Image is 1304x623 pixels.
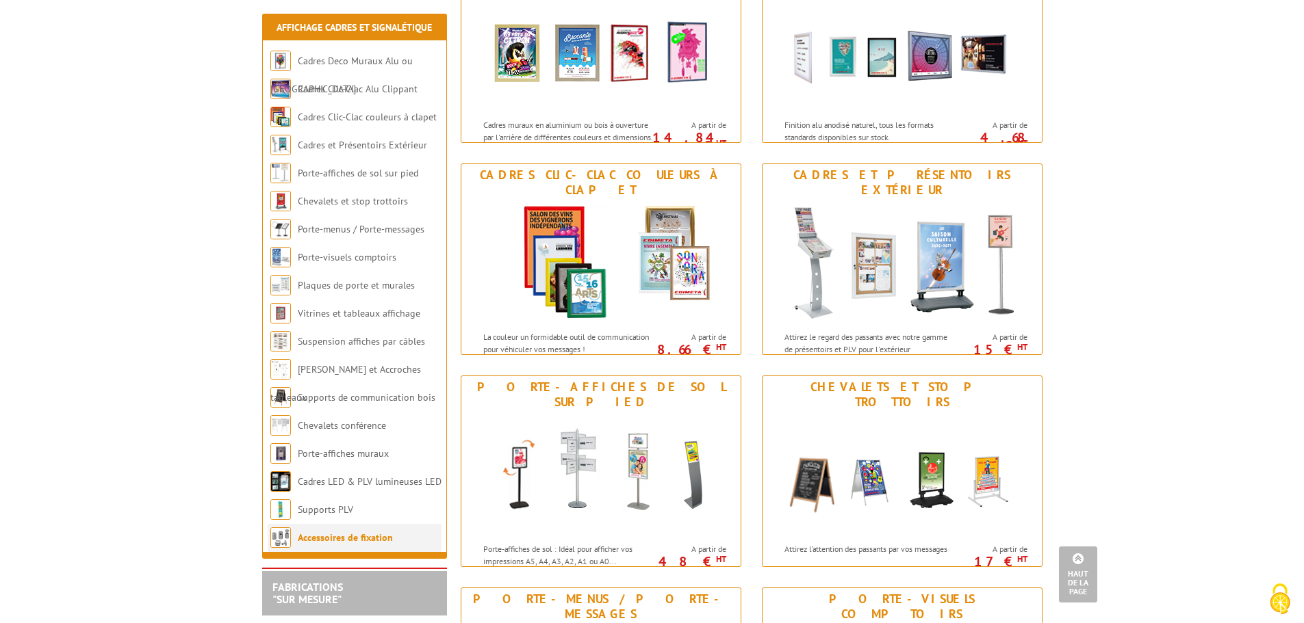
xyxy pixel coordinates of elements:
[277,21,432,34] a: Affichage Cadres et Signalétique
[762,163,1043,355] a: Cadres et Présentoirs Extérieur Cadres et Présentoirs Extérieur Attirez le regard des passants av...
[270,331,291,352] img: Suspension affiches par câbles
[272,580,343,606] a: FABRICATIONS"Sur Mesure"
[270,219,291,239] img: Porte-menus / Porte-messages
[1017,341,1027,353] sup: HT
[776,201,1029,324] img: Cadres et Présentoirs Extérieur
[1017,553,1027,565] sup: HT
[1256,576,1304,623] button: Cookies (fenêtre modale)
[951,133,1027,150] p: 4.68 €
[483,543,653,566] p: Porte-affiches de sol : Idéal pour afficher vos impressions A5, A4, A3, A2, A1 ou A0...
[270,303,291,323] img: Vitrines et tableaux affichage
[762,375,1043,567] a: Chevalets et stop trottoirs Chevalets et stop trottoirs Attirez l’attention des passants par vos ...
[951,557,1027,566] p: 17 €
[270,415,291,436] img: Chevalets conférence
[270,163,291,183] img: Porte-affiches de sol sur pied
[650,557,726,566] p: 48 €
[298,167,418,179] a: Porte-affiches de sol sur pied
[298,531,393,544] a: Accessoires de fixation
[298,195,408,207] a: Chevalets et stop trottoirs
[298,223,424,235] a: Porte-menus / Porte-messages
[461,375,741,567] a: Porte-affiches de sol sur pied Porte-affiches de sol sur pied Porte-affiches de sol : Idéal pour ...
[270,107,291,127] img: Cadres Clic-Clac couleurs à clapet
[656,120,726,131] span: A partir de
[270,191,291,211] img: Chevalets et stop trottoirs
[298,335,425,347] a: Suspension affiches par câbles
[656,544,726,555] span: A partir de
[716,137,726,149] sup: HT
[784,331,954,354] p: Attirez le regard des passants avec notre gamme de présentoirs et PLV pour l'extérieur
[298,391,435,403] a: Supports de communication bois
[465,380,737,410] div: Porte-affiches de sol sur pied
[298,475,442,488] a: Cadres LED & PLV lumineuses LED
[298,503,353,516] a: Supports PLV
[270,135,291,155] img: Cadres et Présentoirs Extérieur
[270,51,291,71] img: Cadres Deco Muraux Alu ou Bois
[776,413,1029,536] img: Chevalets et stop trottoirs
[474,201,728,324] img: Cadres Clic-Clac couleurs à clapet
[298,279,415,291] a: Plaques de porte et murales
[766,380,1038,410] div: Chevalets et stop trottoirs
[483,119,653,166] p: Cadres muraux en aluminium ou bois à ouverture par l'arrière de différentes couleurs et dimension...
[270,55,413,95] a: Cadres Deco Muraux Alu ou [GEOGRAPHIC_DATA]
[784,119,954,142] p: Finition alu anodisé naturel, tous les formats standards disponibles sur stock.
[298,447,389,460] a: Porte-affiches muraux
[298,251,396,263] a: Porte-visuels comptoirs
[650,345,726,354] p: 8.66 €
[656,332,726,343] span: A partir de
[270,499,291,520] img: Supports PLV
[483,331,653,354] p: La couleur un formidable outil de communication pour véhiculer vos messages !
[298,139,427,151] a: Cadres et Présentoirs Extérieur
[784,543,954,555] p: Attirez l’attention des passants par vos messages
[958,544,1027,555] span: A partir de
[270,359,291,380] img: Cimaises et Accroches tableaux
[716,341,726,353] sup: HT
[270,471,291,492] img: Cadres LED & PLV lumineuses LED
[461,163,741,355] a: Cadres Clic-Clac couleurs à clapet Cadres Clic-Clac couleurs à clapet La couleur un formidable ou...
[716,553,726,565] sup: HT
[1059,546,1097,602] a: Haut de la page
[958,120,1027,131] span: A partir de
[650,133,726,150] p: 14.84 €
[298,419,386,432] a: Chevalets conférence
[298,111,437,123] a: Cadres Clic-Clac couleurs à clapet
[474,413,728,536] img: Porte-affiches de sol sur pied
[298,83,418,95] a: Cadres Clic-Clac Alu Clippant
[1263,582,1297,616] img: Cookies (fenêtre modale)
[270,275,291,295] img: Plaques de porte et murales
[465,592,737,622] div: Porte-menus / Porte-messages
[270,363,421,403] a: [PERSON_NAME] et Accroches tableaux
[958,332,1027,343] span: A partir de
[298,307,420,319] a: Vitrines et tableaux affichage
[766,168,1038,198] div: Cadres et Présentoirs Extérieur
[1017,137,1027,149] sup: HT
[270,527,291,548] img: Accessoires de fixation
[951,345,1027,354] p: 15 €
[766,592,1038,622] div: Porte-visuels comptoirs
[270,247,291,267] img: Porte-visuels comptoirs
[270,443,291,464] img: Porte-affiches muraux
[465,168,737,198] div: Cadres Clic-Clac couleurs à clapet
